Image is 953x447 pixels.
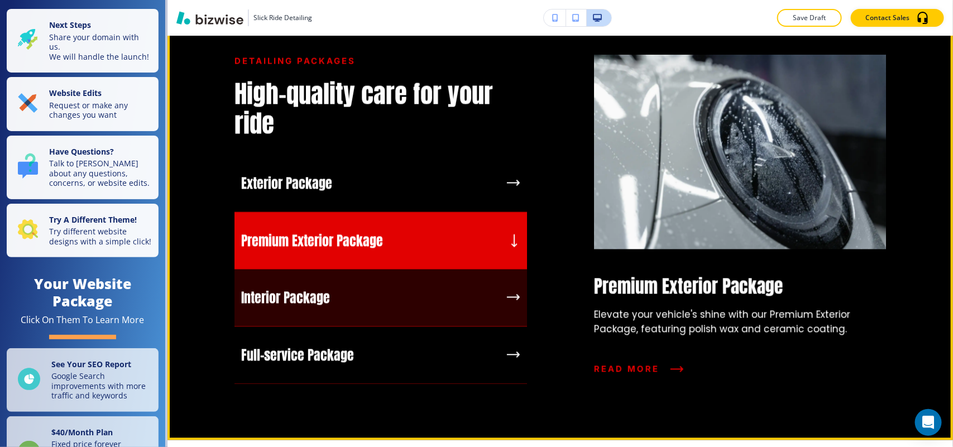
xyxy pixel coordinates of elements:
button: Save Draft [777,9,842,27]
a: Premium Exterior Package [594,273,783,300]
a: Interior Package [241,288,330,308]
p: High-quality care for your ride [234,79,527,138]
a: Full-service Package [241,345,354,366]
a: Premium Exterior Package [241,231,383,251]
img: af2c103e05d0548cbaa4466ae36de7a8.webp [594,55,887,249]
a: See Your SEO ReportGoogle Search improvements with more traffic and keywords [7,348,159,412]
strong: Next Steps [49,20,91,30]
strong: Try A Different Theme! [49,214,137,225]
p: Save Draft [792,13,827,23]
button: Interior Package [234,270,527,327]
button: Full-service Package [234,327,527,384]
button: Have Questions?Talk to [PERSON_NAME] about any questions, concerns, or website edits. [7,136,159,199]
strong: See Your SEO Report [51,359,131,369]
button: Next StepsShare your domain with us.We will handle the launch! [7,9,159,73]
button: Exterior Package [234,155,527,213]
button: Website EditsRequest or make any changes you want [7,77,159,131]
button: Contact Sales [851,9,944,27]
p: Google Search improvements with more traffic and keywords [51,371,152,401]
div: Open Intercom Messenger [915,409,942,436]
p: Elevate your vehicle's shine with our Premium Exterior Package, featuring polish wax and ceramic ... [594,307,887,337]
p: DETAILING PACKAGES [234,55,527,68]
p: Request or make any changes you want [49,100,152,120]
strong: $ 40 /Month Plan [51,427,113,438]
button: READ MORE [594,354,684,384]
h4: Your Website Package [7,275,159,310]
span: READ MORE [594,363,659,376]
button: Premium Exterior Package [234,213,527,270]
p: Talk to [PERSON_NAME] about any questions, concerns, or website edits. [49,158,152,188]
p: Try different website designs with a simple click! [49,227,152,246]
p: Exterior Package [241,175,332,192]
h3: Slick Ride Detailing [253,13,312,23]
p: Share your domain with us. We will handle the launch! [49,32,152,62]
p: Contact Sales [865,13,909,23]
img: Bizwise Logo [176,11,243,25]
strong: Have Questions? [49,146,114,157]
button: Slick Ride Detailing [176,9,312,26]
button: Try A Different Theme!Try different website designs with a simple click! [7,204,159,258]
strong: Website Edits [49,88,102,98]
div: Click On Them To Learn More [21,314,145,326]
